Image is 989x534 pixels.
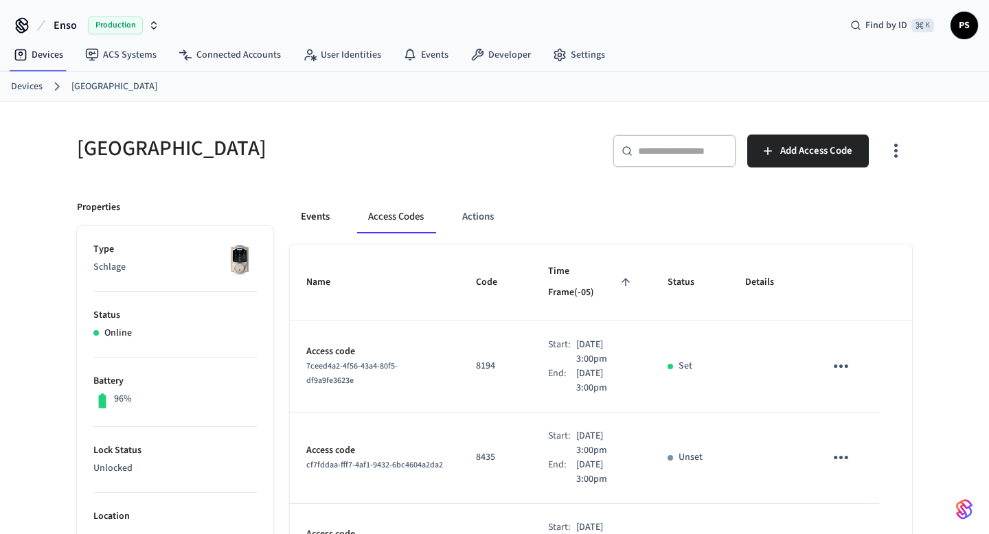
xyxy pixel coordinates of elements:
a: [GEOGRAPHIC_DATA] [71,80,157,94]
a: Settings [542,43,616,67]
p: 96% [114,392,132,406]
p: [DATE] 3:00pm [576,458,635,487]
p: [DATE] 3:00pm [576,429,635,458]
p: Battery [93,374,257,388]
p: Online [104,326,132,340]
img: SeamLogoGradient.69752ec5.svg [956,498,973,520]
span: ⌘ K [911,19,934,32]
div: Find by ID⌘ K [839,13,945,38]
button: Add Access Code [747,135,869,167]
p: [DATE] 3:00pm [576,338,635,367]
span: Production [88,16,143,34]
span: Details [745,272,792,293]
a: Events [392,43,459,67]
h5: [GEOGRAPHIC_DATA] [77,135,486,163]
a: ACS Systems [74,43,168,67]
a: Connected Accounts [168,43,292,67]
img: Schlage Sense Smart Deadbolt with Camelot Trim, Front [223,242,257,277]
span: Add Access Code [780,142,852,160]
p: Properties [77,200,120,215]
div: ant example [290,200,912,233]
p: Location [93,509,257,524]
span: Name [306,272,348,293]
button: Actions [451,200,505,233]
div: Start: [548,338,576,367]
p: Status [93,308,257,323]
p: Type [93,242,257,257]
span: Enso [54,17,77,34]
p: Lock Status [93,443,257,458]
p: 8435 [476,450,515,465]
p: Unlocked [93,461,257,476]
div: Start: [548,429,576,458]
button: PS [951,12,978,39]
span: Find by ID [865,19,907,32]
button: Access Codes [357,200,435,233]
a: User Identities [292,43,392,67]
span: cf7fddaa-fff7-4af1-9432-6bc4604a2da2 [306,459,443,471]
span: Time Frame(-05) [548,261,635,304]
span: Status [668,272,712,293]
a: Devices [3,43,74,67]
button: Events [290,200,341,233]
div: End: [548,367,576,395]
p: Unset [679,450,703,465]
p: Set [679,359,692,373]
p: 8194 [476,359,515,373]
a: Devices [11,80,43,94]
p: Access code [306,345,443,359]
span: Code [476,272,515,293]
p: Schlage [93,260,257,275]
p: Access code [306,443,443,458]
a: Developer [459,43,542,67]
p: [DATE] 3:00pm [576,367,635,395]
span: PS [952,13,977,38]
span: 7ceed4a2-4f56-43a4-80f5-df9a9fe3623e [306,360,398,386]
div: End: [548,458,576,487]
